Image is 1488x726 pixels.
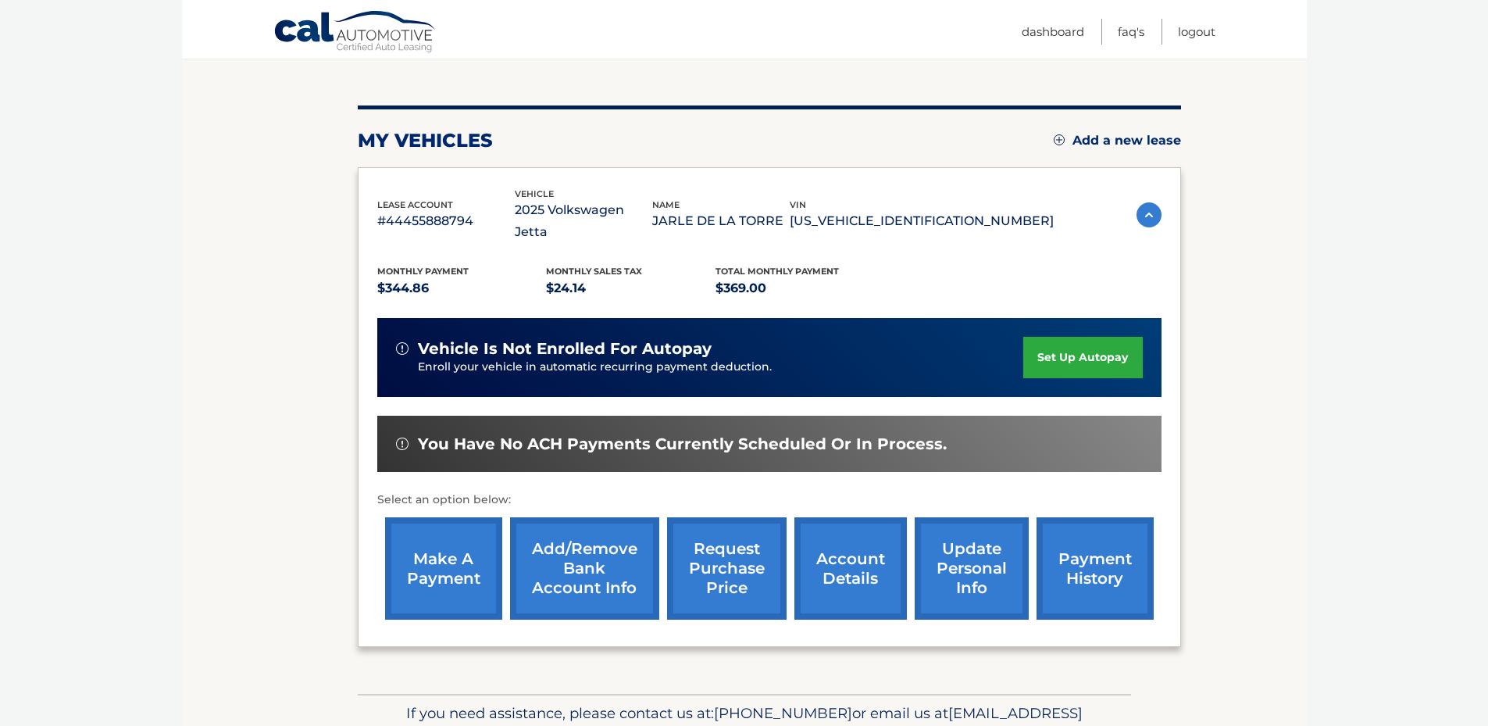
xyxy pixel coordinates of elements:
img: alert-white.svg [396,438,409,450]
span: name [652,199,680,210]
p: JARLE DE LA TORRE [652,210,790,232]
p: $344.86 [377,277,547,299]
a: FAQ's [1118,19,1144,45]
a: Cal Automotive [273,10,437,55]
p: $24.14 [546,277,715,299]
span: lease account [377,199,453,210]
a: Dashboard [1022,19,1084,45]
span: vin [790,199,806,210]
span: Monthly sales Tax [546,266,642,277]
span: vehicle is not enrolled for autopay [418,339,712,359]
p: Enroll your vehicle in automatic recurring payment deduction. [418,359,1024,376]
a: update personal info [915,517,1029,620]
span: You have no ACH payments currently scheduled or in process. [418,435,947,454]
a: Logout [1178,19,1215,45]
p: $369.00 [715,277,885,299]
p: [US_VEHICLE_IDENTIFICATION_NUMBER] [790,210,1054,232]
span: vehicle [515,188,554,199]
a: payment history [1037,517,1154,620]
a: set up autopay [1023,337,1142,378]
a: make a payment [385,517,502,620]
a: Add/Remove bank account info [510,517,659,620]
img: add.svg [1054,134,1065,145]
p: #44455888794 [377,210,515,232]
a: Add a new lease [1054,133,1181,148]
h2: my vehicles [358,129,493,152]
p: Select an option below: [377,491,1161,510]
span: [PHONE_NUMBER] [714,704,852,722]
span: Total Monthly Payment [715,266,839,277]
a: account details [794,517,907,620]
img: alert-white.svg [396,342,409,355]
a: request purchase price [667,517,787,620]
p: 2025 Volkswagen Jetta [515,199,652,243]
span: Monthly Payment [377,266,469,277]
img: accordion-active.svg [1137,202,1161,227]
